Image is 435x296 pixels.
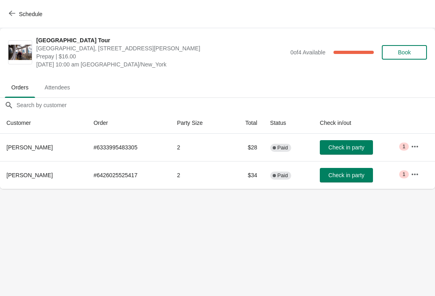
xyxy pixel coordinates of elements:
span: [GEOGRAPHIC_DATA] Tour [36,36,286,44]
span: Paid [278,172,288,179]
span: Attendees [38,80,77,95]
span: Check in party [328,172,364,178]
span: Prepay | $16.00 [36,52,286,60]
span: Orders [5,80,35,95]
td: 2 [170,134,227,161]
td: $28 [227,134,263,161]
span: Book [398,49,411,56]
span: [DATE] 10:00 am [GEOGRAPHIC_DATA]/New_York [36,60,286,68]
button: Check in party [320,168,373,182]
th: Status [264,112,313,134]
th: Check in/out [313,112,404,134]
td: # 6333995483305 [87,134,170,161]
button: Check in party [320,140,373,155]
td: 2 [170,161,227,189]
td: # 6426025525417 [87,161,170,189]
span: Check in party [328,144,364,151]
span: [PERSON_NAME] [6,144,53,151]
td: $34 [227,161,263,189]
span: [PERSON_NAME] [6,172,53,178]
th: Party Size [170,112,227,134]
span: Paid [278,145,288,151]
button: Schedule [4,7,49,21]
span: [GEOGRAPHIC_DATA], [STREET_ADDRESS][PERSON_NAME] [36,44,286,52]
span: 1 [402,143,405,150]
img: City Hall Tower Tour [8,45,32,60]
button: Book [382,45,427,60]
th: Total [227,112,263,134]
th: Order [87,112,170,134]
input: Search by customer [16,98,435,112]
span: 0 of 4 Available [290,49,325,56]
span: Schedule [19,11,42,17]
span: 1 [402,171,405,178]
